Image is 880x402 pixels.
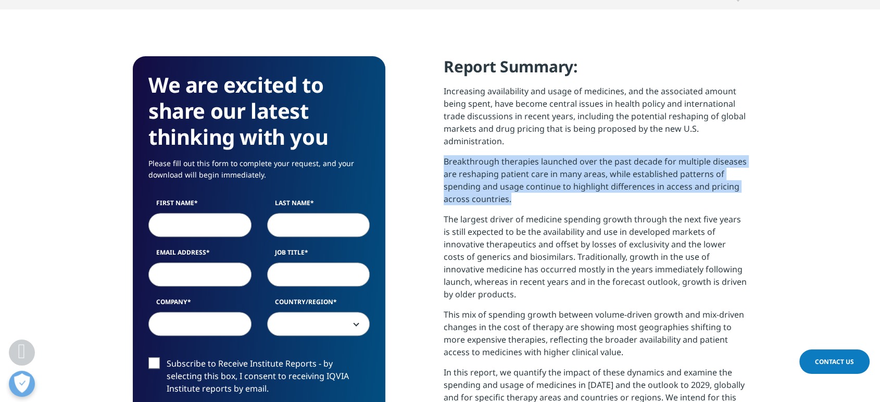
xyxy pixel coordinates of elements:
[444,56,747,85] h4: Report Summary:
[267,297,370,312] label: Country/Region
[267,248,370,262] label: Job Title
[267,198,370,213] label: Last Name
[148,72,370,150] h3: We are excited to share our latest thinking with you
[9,371,35,397] button: Open Preferences
[444,155,747,213] p: Breakthrough therapies launched over the past decade for multiple diseases are reshaping patient ...
[148,248,252,262] label: Email Address
[444,85,747,155] p: Increasing availability and usage of medicines, and the associated amount being spent, have becom...
[148,198,252,213] label: First Name
[444,213,747,308] p: The largest driver of medicine spending growth through the next five years is still expected to b...
[148,158,370,189] p: Please fill out this form to complete your request, and your download will begin immediately.
[148,297,252,312] label: Company
[815,357,854,366] span: Contact Us
[148,357,370,400] label: Subscribe to Receive Institute Reports - by selecting this box, I consent to receiving IQVIA Inst...
[799,349,870,374] a: Contact Us
[444,308,747,366] p: This mix of spending growth between volume-driven growth and mix-driven changes in the cost of th...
